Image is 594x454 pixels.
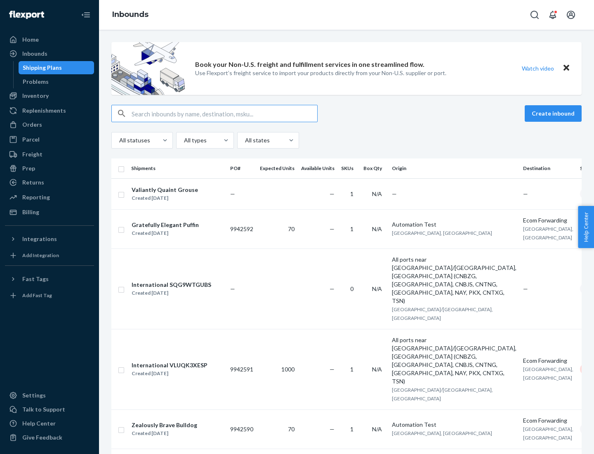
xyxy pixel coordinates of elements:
[5,133,94,146] a: Parcel
[525,105,582,122] button: Create inbound
[5,176,94,189] a: Returns
[520,158,577,178] th: Destination
[523,366,573,381] span: [GEOGRAPHIC_DATA], [GEOGRAPHIC_DATA]
[5,148,94,161] a: Freight
[128,158,227,178] th: Shipments
[563,7,579,23] button: Open account menu
[578,206,594,248] button: Help Center
[227,158,257,178] th: PO#
[5,104,94,117] a: Replenishments
[112,10,148,19] a: Inbounds
[132,229,199,237] div: Created [DATE]
[19,75,94,88] a: Problems
[227,329,257,409] td: 9942591
[22,391,46,400] div: Settings
[78,7,94,23] button: Close Navigation
[330,225,335,232] span: —
[5,191,94,204] a: Reporting
[523,426,573,441] span: [GEOGRAPHIC_DATA], [GEOGRAPHIC_DATA]
[298,158,338,178] th: Available Units
[22,150,42,158] div: Freight
[330,366,335,373] span: —
[22,50,47,58] div: Inbounds
[22,252,59,259] div: Add Integration
[561,62,572,74] button: Close
[22,178,44,187] div: Returns
[544,7,561,23] button: Open notifications
[195,69,446,77] p: Use Flexport’s freight service to import your products directly from your Non-U.S. supplier or port.
[526,7,543,23] button: Open Search Box
[392,255,516,305] div: All ports near [GEOGRAPHIC_DATA]/[GEOGRAPHIC_DATA], [GEOGRAPHIC_DATA] (CNBZG, [GEOGRAPHIC_DATA], ...
[288,225,295,232] span: 70
[5,33,94,46] a: Home
[5,272,94,286] button: Fast Tags
[22,235,57,243] div: Integrations
[132,186,198,194] div: Valiantly Quaint Grouse
[5,162,94,175] a: Prep
[523,226,573,241] span: [GEOGRAPHIC_DATA], [GEOGRAPHIC_DATA]
[350,190,354,197] span: 1
[230,285,235,292] span: —
[372,285,382,292] span: N/A
[22,433,62,442] div: Give Feedback
[392,421,516,429] div: Automation Test
[5,417,94,430] a: Help Center
[330,426,335,433] span: —
[22,135,40,144] div: Parcel
[523,357,573,365] div: Ecom Forwarding
[392,336,516,385] div: All ports near [GEOGRAPHIC_DATA]/[GEOGRAPHIC_DATA], [GEOGRAPHIC_DATA] (CNBZG, [GEOGRAPHIC_DATA], ...
[392,306,493,321] span: [GEOGRAPHIC_DATA]/[GEOGRAPHIC_DATA], [GEOGRAPHIC_DATA]
[230,190,235,197] span: —
[5,431,94,444] button: Give Feedback
[392,430,492,436] span: [GEOGRAPHIC_DATA], [GEOGRAPHIC_DATA]
[523,416,573,425] div: Ecom Forwarding
[22,419,56,428] div: Help Center
[392,230,492,236] span: [GEOGRAPHIC_DATA], [GEOGRAPHIC_DATA]
[372,225,382,232] span: N/A
[132,281,211,289] div: International SQG9WTGUBS
[5,89,94,102] a: Inventory
[22,275,49,283] div: Fast Tags
[23,64,62,72] div: Shipping Plans
[360,158,389,178] th: Box Qty
[227,409,257,449] td: 9942590
[392,220,516,229] div: Automation Test
[118,136,119,144] input: All statuses
[9,11,44,19] img: Flexport logo
[22,92,49,100] div: Inventory
[350,426,354,433] span: 1
[22,164,35,173] div: Prep
[5,47,94,60] a: Inbounds
[523,216,573,225] div: Ecom Forwarding
[132,289,211,297] div: Created [DATE]
[372,190,382,197] span: N/A
[338,158,360,178] th: SKUs
[183,136,184,144] input: All types
[350,285,354,292] span: 0
[106,3,155,27] ol: breadcrumbs
[132,105,317,122] input: Search inbounds by name, destination, msku...
[22,193,50,201] div: Reporting
[22,208,39,216] div: Billing
[132,369,207,378] div: Created [DATE]
[23,78,49,86] div: Problems
[330,285,335,292] span: —
[227,209,257,248] td: 9942592
[5,289,94,302] a: Add Fast Tag
[5,232,94,246] button: Integrations
[389,158,520,178] th: Origin
[132,361,207,369] div: International VLUQK3XESP
[350,225,354,232] span: 1
[392,190,397,197] span: —
[288,426,295,433] span: 70
[22,292,52,299] div: Add Fast Tag
[132,221,199,229] div: Gratefully Elegant Puffin
[5,206,94,219] a: Billing
[195,60,424,69] p: Book your Non-U.S. freight and fulfillment services in one streamlined flow.
[244,136,245,144] input: All states
[523,190,528,197] span: —
[22,106,66,115] div: Replenishments
[5,389,94,402] a: Settings
[372,366,382,373] span: N/A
